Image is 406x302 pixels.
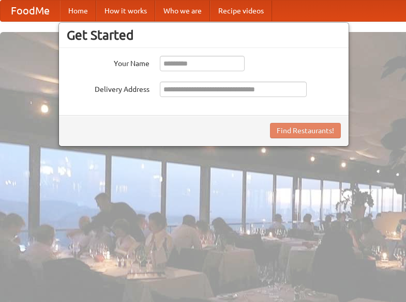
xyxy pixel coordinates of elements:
[155,1,210,21] a: Who we are
[60,1,96,21] a: Home
[96,1,155,21] a: How it works
[1,1,60,21] a: FoodMe
[210,1,272,21] a: Recipe videos
[67,27,341,43] h3: Get Started
[270,123,341,138] button: Find Restaurants!
[67,56,149,69] label: Your Name
[67,82,149,94] label: Delivery Address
